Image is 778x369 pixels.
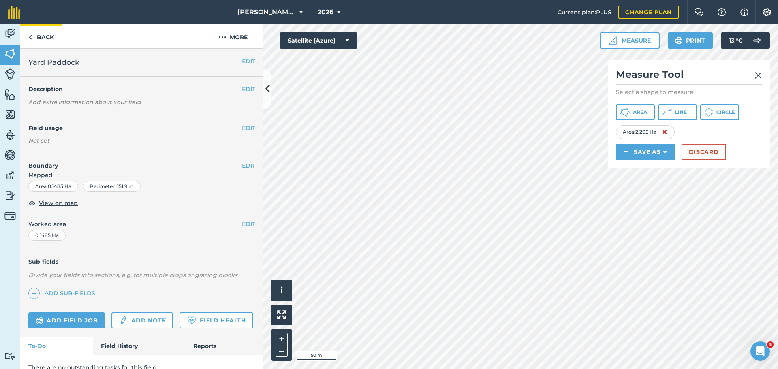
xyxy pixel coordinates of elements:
a: Add field job [28,312,105,328]
img: svg+xml;base64,PHN2ZyB4bWxucz0iaHR0cDovL3d3dy53My5vcmcvMjAwMC9zdmciIHdpZHRoPSIxOCIgaGVpZ2h0PSIyNC... [28,198,36,208]
h4: Field usage [28,124,242,132]
img: svg+xml;base64,PD94bWwgdmVyc2lvbj0iMS4wIiBlbmNvZGluZz0idXRmLTgiPz4KPCEtLSBHZW5lcmF0b3I6IEFkb2JlIE... [4,169,16,181]
img: A cog icon [762,8,772,16]
img: Four arrows, one pointing top left, one top right, one bottom right and the last bottom left [277,310,286,319]
em: Divide your fields into sections, e.g. for multiple crops or grazing blocks [28,271,237,279]
img: svg+xml;base64,PD94bWwgdmVyc2lvbj0iMS4wIiBlbmNvZGluZz0idXRmLTgiPz4KPCEtLSBHZW5lcmF0b3I6IEFkb2JlIE... [4,352,16,360]
img: svg+xml;base64,PD94bWwgdmVyc2lvbj0iMS4wIiBlbmNvZGluZz0idXRmLTgiPz4KPCEtLSBHZW5lcmF0b3I6IEFkb2JlIE... [4,210,16,222]
span: 4 [767,341,774,348]
img: svg+xml;base64,PD94bWwgdmVyc2lvbj0iMS4wIiBlbmNvZGluZz0idXRmLTgiPz4KPCEtLSBHZW5lcmF0b3I6IEFkb2JlIE... [4,149,16,161]
a: To-Do [20,337,93,355]
span: 2026 [318,7,333,17]
img: svg+xml;base64,PD94bWwgdmVyc2lvbj0iMS4wIiBlbmNvZGluZz0idXRmLTgiPz4KPCEtLSBHZW5lcmF0b3I6IEFkb2JlIE... [36,316,43,325]
button: EDIT [242,85,255,94]
img: svg+xml;base64,PHN2ZyB4bWxucz0iaHR0cDovL3d3dy53My5vcmcvMjAwMC9zdmciIHdpZHRoPSIxOSIgaGVpZ2h0PSIyNC... [675,36,683,45]
button: Line [658,104,697,120]
a: Add note [111,312,173,328]
span: i [280,285,283,295]
div: Not set [28,137,255,145]
img: svg+xml;base64,PD94bWwgdmVyc2lvbj0iMS4wIiBlbmNvZGluZz0idXRmLTgiPz4KPCEtLSBHZW5lcmF0b3I6IEFkb2JlIE... [749,32,765,49]
div: Perimeter : 151.9 m [83,181,141,192]
button: EDIT [242,124,255,132]
img: svg+xml;base64,PHN2ZyB4bWxucz0iaHR0cDovL3d3dy53My5vcmcvMjAwMC9zdmciIHdpZHRoPSIxNiIgaGVpZ2h0PSIyNC... [661,127,668,137]
img: svg+xml;base64,PHN2ZyB4bWxucz0iaHR0cDovL3d3dy53My5vcmcvMjAwMC9zdmciIHdpZHRoPSI5IiBoZWlnaHQ9IjI0Ii... [28,32,32,42]
span: Area [633,109,647,115]
button: + [276,333,288,345]
button: EDIT [242,220,255,228]
img: svg+xml;base64,PD94bWwgdmVyc2lvbj0iMS4wIiBlbmNvZGluZz0idXRmLTgiPz4KPCEtLSBHZW5lcmF0b3I6IEFkb2JlIE... [4,28,16,40]
img: svg+xml;base64,PHN2ZyB4bWxucz0iaHR0cDovL3d3dy53My5vcmcvMjAwMC9zdmciIHdpZHRoPSIyMCIgaGVpZ2h0PSIyNC... [218,32,227,42]
button: 13 °C [721,32,770,49]
img: fieldmargin Logo [8,6,20,19]
span: 13 ° C [729,32,742,49]
img: svg+xml;base64,PD94bWwgdmVyc2lvbj0iMS4wIiBlbmNvZGluZz0idXRmLTgiPz4KPCEtLSBHZW5lcmF0b3I6IEFkb2JlIE... [4,190,16,202]
img: svg+xml;base64,PD94bWwgdmVyc2lvbj0iMS4wIiBlbmNvZGluZz0idXRmLTgiPz4KPCEtLSBHZW5lcmF0b3I6IEFkb2JlIE... [4,68,16,80]
h4: Description [28,85,255,94]
button: EDIT [242,57,255,66]
p: Select a shape to measure [616,88,762,96]
button: Save as [616,144,675,160]
button: EDIT [242,161,255,170]
span: Circle [716,109,735,115]
img: Two speech bubbles overlapping with the left bubble in the forefront [694,8,704,16]
em: Add extra information about your field [28,98,141,106]
a: Back [20,24,62,48]
span: Line [675,109,687,115]
button: Circle [700,104,739,120]
a: Field History [93,337,185,355]
img: svg+xml;base64,PHN2ZyB4bWxucz0iaHR0cDovL3d3dy53My5vcmcvMjAwMC9zdmciIHdpZHRoPSI1NiIgaGVpZ2h0PSI2MC... [4,88,16,100]
img: svg+xml;base64,PHN2ZyB4bWxucz0iaHR0cDovL3d3dy53My5vcmcvMjAwMC9zdmciIHdpZHRoPSIxNyIgaGVpZ2h0PSIxNy... [740,7,748,17]
img: svg+xml;base64,PHN2ZyB4bWxucz0iaHR0cDovL3d3dy53My5vcmcvMjAwMC9zdmciIHdpZHRoPSI1NiIgaGVpZ2h0PSI2MC... [4,48,16,60]
h2: Measure Tool [616,68,762,85]
img: A question mark icon [717,8,727,16]
a: Add sub-fields [28,288,98,299]
button: View on map [28,198,78,208]
iframe: Intercom live chat [750,341,770,361]
a: Reports [185,337,263,355]
h4: Sub-fields [20,257,263,266]
img: svg+xml;base64,PD94bWwgdmVyc2lvbj0iMS4wIiBlbmNvZGluZz0idXRmLTgiPz4KPCEtLSBHZW5lcmF0b3I6IEFkb2JlIE... [4,129,16,141]
a: Change plan [618,6,679,19]
button: Discard [682,144,726,160]
img: svg+xml;base64,PHN2ZyB4bWxucz0iaHR0cDovL3d3dy53My5vcmcvMjAwMC9zdmciIHdpZHRoPSIxNCIgaGVpZ2h0PSIyNC... [623,147,629,157]
span: Yard Paddock [28,57,79,68]
h4: Boundary [20,153,242,170]
button: Satellite (Azure) [280,32,357,49]
button: Area [616,104,655,120]
img: svg+xml;base64,PHN2ZyB4bWxucz0iaHR0cDovL3d3dy53My5vcmcvMjAwMC9zdmciIHdpZHRoPSIyMiIgaGVpZ2h0PSIzMC... [754,70,762,80]
button: Measure [600,32,660,49]
div: Area : 0.1485 Ha [28,181,78,192]
button: i [271,280,292,301]
img: Ruler icon [609,36,617,45]
img: svg+xml;base64,PHN2ZyB4bWxucz0iaHR0cDovL3d3dy53My5vcmcvMjAwMC9zdmciIHdpZHRoPSIxNCIgaGVpZ2h0PSIyNC... [31,288,37,298]
button: Print [668,32,713,49]
img: svg+xml;base64,PHN2ZyB4bWxucz0iaHR0cDovL3d3dy53My5vcmcvMjAwMC9zdmciIHdpZHRoPSI1NiIgaGVpZ2h0PSI2MC... [4,109,16,121]
span: View on map [39,198,78,207]
div: 0.1485 Ha [28,230,66,241]
button: More [203,24,263,48]
span: [PERSON_NAME][GEOGRAPHIC_DATA] [237,7,296,17]
img: svg+xml;base64,PD94bWwgdmVyc2lvbj0iMS4wIiBlbmNvZGluZz0idXRmLTgiPz4KPCEtLSBHZW5lcmF0b3I6IEFkb2JlIE... [119,316,128,325]
span: Mapped [20,171,263,179]
span: Current plan : PLUS [558,8,611,17]
div: Area : 2.205 Ha [616,125,675,139]
button: – [276,345,288,357]
a: Field Health [180,312,253,328]
span: Worked area [28,220,255,228]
